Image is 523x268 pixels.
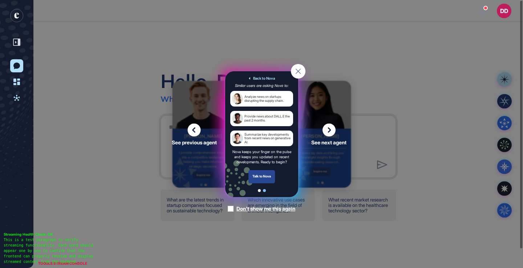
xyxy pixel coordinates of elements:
div: Summarize key developments from recent news on generative AI. [244,132,291,144]
div: TOGGLE STREAM CONSOLE [36,259,89,268]
img: agent-card-sample-avatar-02.png [232,113,243,124]
span: See next agent [311,140,346,145]
span: See previous agent [172,140,217,145]
button: DD [497,4,511,18]
img: agent-card-sample-avatar-01.png [232,93,243,104]
img: agent-card-sample-avatar-03.png [232,132,243,144]
div: Don't show me this again [236,205,295,212]
div: Analyze news on startups disrupting the supply chain. [244,93,291,104]
div: Provide news about DALL.E the past 2 months. [244,113,291,124]
div: entrapeer-logo [10,9,23,22]
div: Nova keeps your finger on the pulse and keeps you updated on recent developments. Ready to begin? [230,149,293,164]
div: Similar users are asking Nova to: [235,84,288,88]
div: Talk to Nova [248,170,275,183]
div: Back to Nova [248,76,275,81]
